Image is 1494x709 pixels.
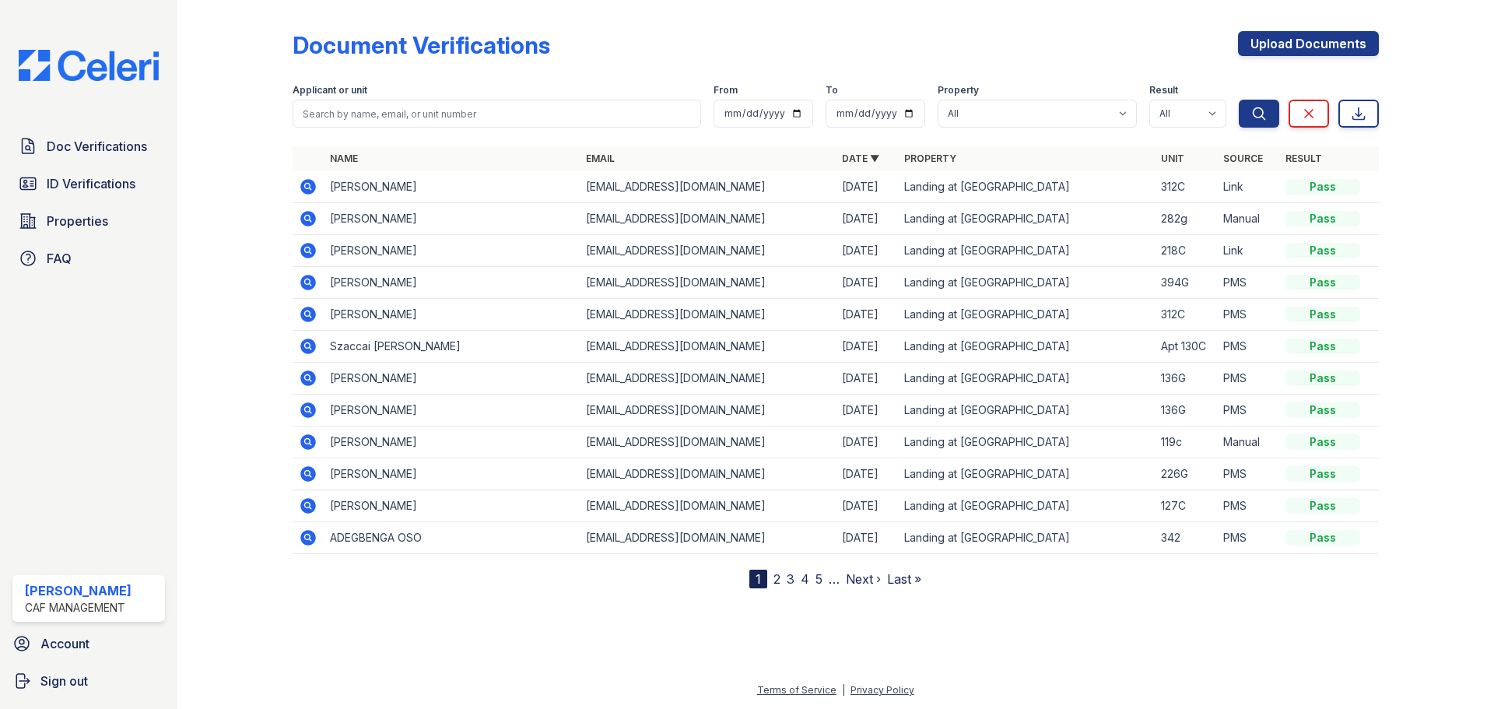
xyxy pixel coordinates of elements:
[1285,370,1360,386] div: Pass
[1217,235,1279,267] td: Link
[580,299,836,331] td: [EMAIL_ADDRESS][DOMAIN_NAME]
[1217,458,1279,490] td: PMS
[25,581,132,600] div: [PERSON_NAME]
[6,665,171,697] a: Sign out
[836,522,898,554] td: [DATE]
[1155,203,1217,235] td: 282g
[324,395,580,426] td: [PERSON_NAME]
[12,131,165,162] a: Doc Verifications
[47,249,72,268] span: FAQ
[836,235,898,267] td: [DATE]
[1285,402,1360,418] div: Pass
[580,331,836,363] td: [EMAIL_ADDRESS][DOMAIN_NAME]
[904,153,956,164] a: Property
[6,628,171,659] a: Account
[1285,307,1360,322] div: Pass
[938,84,979,97] label: Property
[324,490,580,522] td: [PERSON_NAME]
[12,168,165,199] a: ID Verifications
[829,570,840,588] span: …
[324,267,580,299] td: [PERSON_NAME]
[1217,299,1279,331] td: PMS
[1155,331,1217,363] td: Apt 130C
[12,205,165,237] a: Properties
[801,571,809,587] a: 4
[887,571,921,587] a: Last »
[836,203,898,235] td: [DATE]
[1217,331,1279,363] td: PMS
[898,331,1154,363] td: Landing at [GEOGRAPHIC_DATA]
[330,153,358,164] a: Name
[1238,31,1379,56] a: Upload Documents
[580,267,836,299] td: [EMAIL_ADDRESS][DOMAIN_NAME]
[47,174,135,193] span: ID Verifications
[1155,171,1217,203] td: 312C
[1155,395,1217,426] td: 136G
[1217,203,1279,235] td: Manual
[898,522,1154,554] td: Landing at [GEOGRAPHIC_DATA]
[1217,522,1279,554] td: PMS
[846,571,881,587] a: Next ›
[898,267,1154,299] td: Landing at [GEOGRAPHIC_DATA]
[898,490,1154,522] td: Landing at [GEOGRAPHIC_DATA]
[40,634,89,653] span: Account
[40,672,88,690] span: Sign out
[580,203,836,235] td: [EMAIL_ADDRESS][DOMAIN_NAME]
[1217,171,1279,203] td: Link
[836,363,898,395] td: [DATE]
[826,84,838,97] label: To
[1149,84,1178,97] label: Result
[324,235,580,267] td: [PERSON_NAME]
[836,490,898,522] td: [DATE]
[757,684,836,696] a: Terms of Service
[842,153,879,164] a: Date ▼
[898,299,1154,331] td: Landing at [GEOGRAPHIC_DATA]
[787,571,794,587] a: 3
[324,299,580,331] td: [PERSON_NAME]
[836,395,898,426] td: [DATE]
[850,684,914,696] a: Privacy Policy
[324,426,580,458] td: [PERSON_NAME]
[1217,426,1279,458] td: Manual
[1285,153,1322,164] a: Result
[586,153,615,164] a: Email
[324,363,580,395] td: [PERSON_NAME]
[836,267,898,299] td: [DATE]
[1285,211,1360,226] div: Pass
[1155,458,1217,490] td: 226G
[47,212,108,230] span: Properties
[580,363,836,395] td: [EMAIL_ADDRESS][DOMAIN_NAME]
[836,299,898,331] td: [DATE]
[580,395,836,426] td: [EMAIL_ADDRESS][DOMAIN_NAME]
[714,84,738,97] label: From
[47,137,147,156] span: Doc Verifications
[580,458,836,490] td: [EMAIL_ADDRESS][DOMAIN_NAME]
[293,31,550,59] div: Document Verifications
[293,84,367,97] label: Applicant or unit
[1217,363,1279,395] td: PMS
[1285,434,1360,450] div: Pass
[836,331,898,363] td: [DATE]
[898,203,1154,235] td: Landing at [GEOGRAPHIC_DATA]
[25,600,132,616] div: CAF Management
[749,570,767,588] div: 1
[6,50,171,81] img: CE_Logo_Blue-a8612792a0a2168367f1c8372b55b34899dd931a85d93a1a3d3e32e68fde9ad4.png
[1155,235,1217,267] td: 218C
[293,100,701,128] input: Search by name, email, or unit number
[324,331,580,363] td: Szaccai [PERSON_NAME]
[580,235,836,267] td: [EMAIL_ADDRESS][DOMAIN_NAME]
[1155,267,1217,299] td: 394G
[324,203,580,235] td: [PERSON_NAME]
[324,171,580,203] td: [PERSON_NAME]
[898,458,1154,490] td: Landing at [GEOGRAPHIC_DATA]
[1217,267,1279,299] td: PMS
[1155,363,1217,395] td: 136G
[1285,243,1360,258] div: Pass
[836,458,898,490] td: [DATE]
[1161,153,1184,164] a: Unit
[842,684,845,696] div: |
[898,426,1154,458] td: Landing at [GEOGRAPHIC_DATA]
[1155,299,1217,331] td: 312C
[898,235,1154,267] td: Landing at [GEOGRAPHIC_DATA]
